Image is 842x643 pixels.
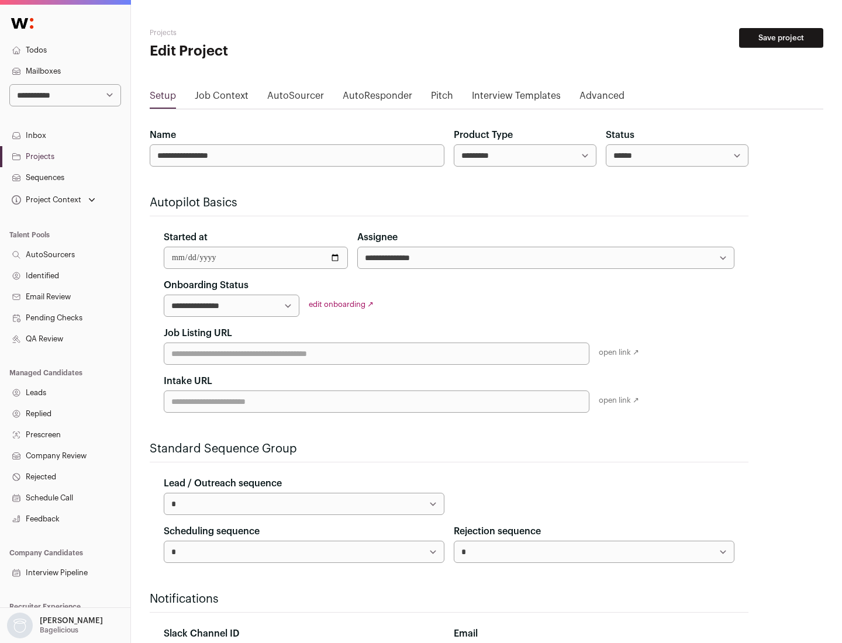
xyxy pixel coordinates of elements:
[150,128,176,142] label: Name
[472,89,561,108] a: Interview Templates
[150,591,748,607] h2: Notifications
[7,613,33,638] img: nopic.png
[5,613,105,638] button: Open dropdown
[195,89,249,108] a: Job Context
[40,616,103,625] p: [PERSON_NAME]
[309,300,374,308] a: edit onboarding ↗
[150,195,748,211] h2: Autopilot Basics
[164,230,208,244] label: Started at
[40,625,78,635] p: Bagelicious
[164,278,249,292] label: Onboarding Status
[606,128,634,142] label: Status
[164,524,260,538] label: Scheduling sequence
[9,192,98,208] button: Open dropdown
[164,326,232,340] label: Job Listing URL
[150,89,176,108] a: Setup
[431,89,453,108] a: Pitch
[164,627,239,641] label: Slack Channel ID
[267,89,324,108] a: AutoSourcer
[454,524,541,538] label: Rejection sequence
[150,42,374,61] h1: Edit Project
[357,230,398,244] label: Assignee
[739,28,823,48] button: Save project
[5,12,40,35] img: Wellfound
[164,374,212,388] label: Intake URL
[150,441,748,457] h2: Standard Sequence Group
[164,476,282,490] label: Lead / Outreach sequence
[9,195,81,205] div: Project Context
[150,28,374,37] h2: Projects
[343,89,412,108] a: AutoResponder
[454,128,513,142] label: Product Type
[579,89,624,108] a: Advanced
[454,627,734,641] div: Email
